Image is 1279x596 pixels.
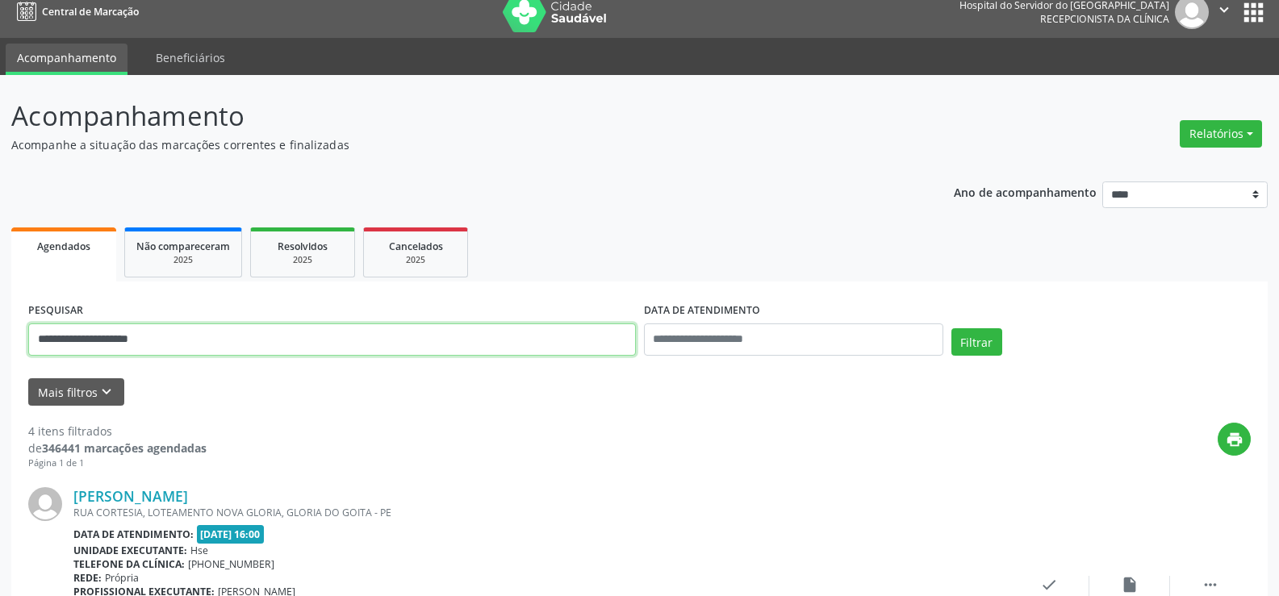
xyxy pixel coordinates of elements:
[1040,12,1169,26] span: Recepcionista da clínica
[144,44,236,72] a: Beneficiários
[42,5,139,19] span: Central de Marcação
[197,525,265,544] span: [DATE] 16:00
[98,383,115,401] i: keyboard_arrow_down
[42,440,207,456] strong: 346441 marcações agendadas
[644,298,760,323] label: DATA DE ATENDIMENTO
[73,544,187,557] b: Unidade executante:
[1040,576,1058,594] i: check
[28,298,83,323] label: PESQUISAR
[11,136,891,153] p: Acompanhe a situação das marcações correntes e finalizadas
[262,254,343,266] div: 2025
[6,44,127,75] a: Acompanhamento
[37,240,90,253] span: Agendados
[1180,120,1262,148] button: Relatórios
[73,506,1009,519] div: RUA CORTESIA, LOTEAMENTO NOVA GLORIA, GLORIA DO GOITA - PE
[1121,576,1139,594] i: insert_drive_file
[28,378,124,406] button: Mais filtroskeyboard_arrow_down
[73,557,185,571] b: Telefone da clínica:
[11,96,891,136] p: Acompanhamento
[1215,1,1233,19] i: 
[188,557,274,571] span: [PHONE_NUMBER]
[1218,423,1251,456] button: print
[28,440,207,456] div: de
[136,240,230,253] span: Não compareceram
[1202,576,1219,594] i: 
[954,181,1097,202] p: Ano de acompanhamento
[389,240,443,253] span: Cancelados
[28,456,207,470] div: Página 1 de 1
[136,254,230,266] div: 2025
[951,328,1002,356] button: Filtrar
[73,571,102,585] b: Rede:
[73,487,188,505] a: [PERSON_NAME]
[105,571,139,585] span: Própria
[190,544,208,557] span: Hse
[375,254,456,266] div: 2025
[28,487,62,521] img: img
[1226,431,1243,448] i: print
[28,423,207,440] div: 4 itens filtrados
[73,527,194,541] b: Data de atendimento:
[278,240,328,253] span: Resolvidos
